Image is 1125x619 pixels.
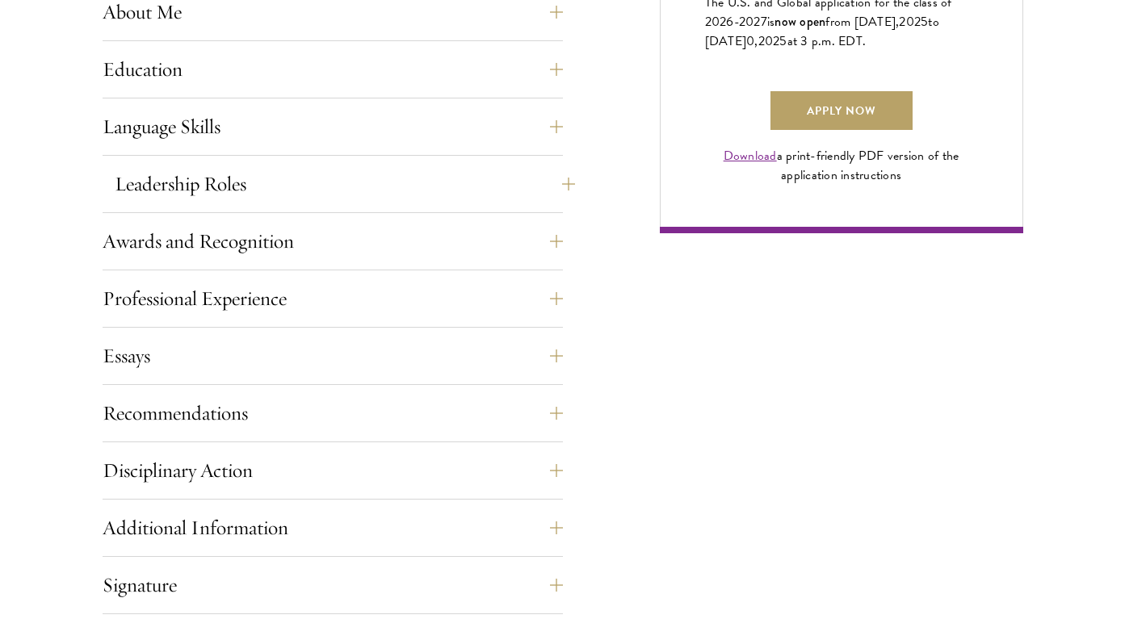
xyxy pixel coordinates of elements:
[705,146,978,185] div: a print-friendly PDF version of the application instructions
[754,31,758,51] span: ,
[787,31,867,51] span: at 3 p.m. EDT.
[103,508,563,547] button: Additional Information
[770,91,913,130] a: Apply Now
[746,31,754,51] span: 0
[103,107,563,146] button: Language Skills
[103,279,563,318] button: Professional Experience
[758,31,780,51] span: 202
[103,337,563,375] button: Essays
[103,50,563,89] button: Education
[761,12,767,31] span: 7
[103,451,563,490] button: Disciplinary Action
[734,12,761,31] span: -202
[726,12,733,31] span: 6
[921,12,928,31] span: 5
[767,12,775,31] span: is
[103,222,563,261] button: Awards and Recognition
[724,146,777,165] a: Download
[899,12,921,31] span: 202
[774,12,825,31] span: now open
[705,12,939,51] span: to [DATE]
[103,394,563,433] button: Recommendations
[779,31,787,51] span: 5
[115,165,575,203] button: Leadership Roles
[825,12,899,31] span: from [DATE],
[103,566,563,604] button: Signature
